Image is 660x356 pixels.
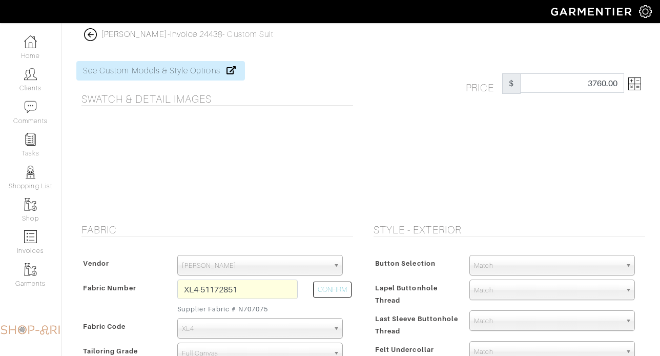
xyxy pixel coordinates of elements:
span: Fabric Number [83,281,136,295]
small: Supplier Fabric # N707075 [177,304,298,314]
h5: Fabric [81,224,353,236]
a: See Custom Models & Style Options [76,61,245,81]
span: Fabric Code [83,319,126,334]
span: Match [474,280,621,301]
span: [PERSON_NAME] [182,255,329,276]
h5: Style - Exterior [374,224,645,236]
span: $ [502,73,521,94]
img: dashboard-icon-dbcd8f5a0b271acd01030246c82b418ddd0df26cd7fceb0bd07c9910d44c42f6.png [24,35,37,48]
h5: Swatch & Detail Images [81,93,353,105]
button: CONFIRM [313,282,352,298]
img: back_button_icon-ce25524eef7749ea780ab53ea1fea592ca0fb03e1c82d1f52373f42a7c1db72b.png [84,28,97,41]
img: garments-icon-b7da505a4dc4fd61783c78ac3ca0ef83fa9d6f193b1c9dc38574b1d14d53ca28.png [24,263,37,276]
img: stylists-icon-eb353228a002819b7ec25b43dbf5f0378dd9e0616d9560372ff212230b889e62.png [24,166,37,179]
img: comment-icon-a0a6a9ef722e966f86d9cbdc48e553b5cf19dbc54f86b18d962a5391bc8f6eb6.png [24,101,37,113]
img: Open Price Breakdown [628,77,641,90]
img: gear-icon-white-bd11855cb880d31180b6d7d6211b90ccbf57a29d726f0c71d8c61bd08dd39cc2.png [639,5,652,18]
img: garmentier-logo-header-white-b43fb05a5012e4ada735d5af1a66efaba907eab6374d6393d1fbf88cb4ef424d.png [546,3,639,21]
img: reminder-icon-8004d30b9f0a5d33ae49ab947aed9ed385cf756f9e5892f1edd6e32f2345188e.png [24,133,37,146]
span: Lapel Buttonhole Thread [375,281,438,308]
span: Match [474,255,621,276]
span: Vendor [83,256,109,271]
span: Match [474,311,621,331]
a: [PERSON_NAME] [101,30,168,39]
h5: Price [466,73,502,94]
img: garments-icon-b7da505a4dc4fd61783c78ac3ca0ef83fa9d6f193b1c9dc38574b1d14d53ca28.png [24,198,37,211]
a: Invoice 24438 [170,30,223,39]
img: clients-icon-6bae9207a08558b7cb47a8932f037763ab4055f8c8b6bfacd5dc20c3e0201464.png [24,68,37,81]
span: Button Selection [375,256,436,271]
span: Last Sleeve Buttonhole Thread [375,311,458,339]
img: orders-icon-0abe47150d42831381b5fb84f609e132dff9fe21cb692f30cb5eec754e2cba89.png [24,230,37,243]
span: XL4 [182,319,329,339]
